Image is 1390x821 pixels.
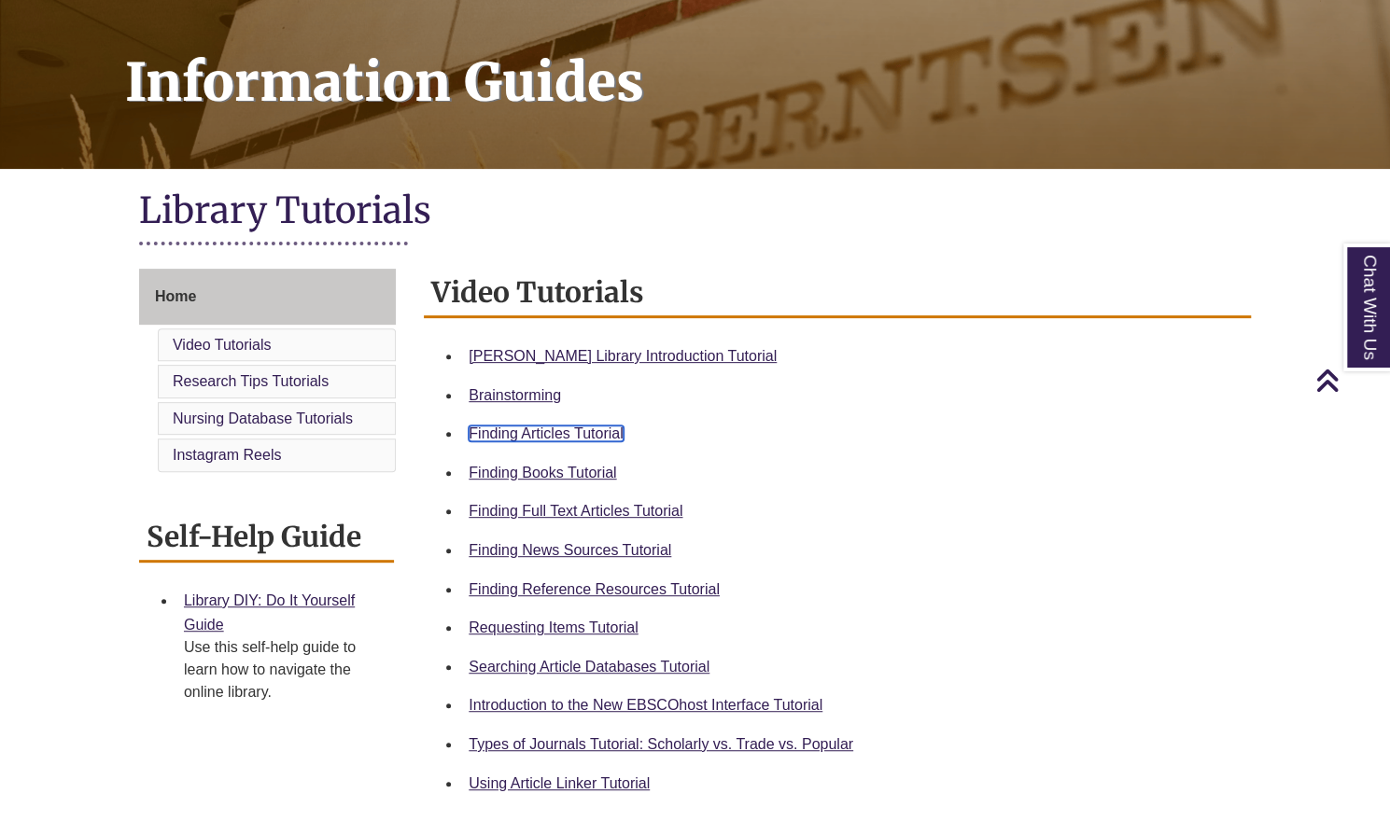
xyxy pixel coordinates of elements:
[469,465,616,480] a: Finding Books Tutorial
[469,425,623,441] a: Finding Articles Tutorial
[469,697,822,713] a: Introduction to the New EBSCOhost Interface Tutorial
[139,269,396,476] div: Guide Page Menu
[424,269,1251,318] h2: Video Tutorials
[469,542,671,558] a: Finding News Sources Tutorial
[184,636,379,703] div: Use this self-help guide to learn how to navigate the online library.
[469,775,650,791] a: Using Article Linker Tutorial
[173,447,282,463] a: Instagram Reels
[469,619,638,635] a: Requesting Items Tutorial
[155,288,196,304] span: Home
[469,387,561,403] a: Brainstorming
[173,337,272,353] a: Video Tutorials
[139,513,394,563] h2: Self-Help Guide
[469,503,682,519] a: Finding Full Text Articles Tutorial
[184,592,355,633] a: Library DIY: Do It Yourself Guide
[469,736,853,752] a: Types of Journals Tutorial: Scholarly vs. Trade vs. Popular
[1315,368,1385,393] a: Back to Top
[173,373,329,389] a: Research Tips Tutorials
[469,581,720,597] a: Finding Reference Resources Tutorial
[469,348,777,364] a: [PERSON_NAME] Library Introduction Tutorial
[173,410,353,426] a: Nursing Database Tutorials
[469,659,709,675] a: Searching Article Databases Tutorial
[139,269,396,325] a: Home
[139,188,1251,237] h1: Library Tutorials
